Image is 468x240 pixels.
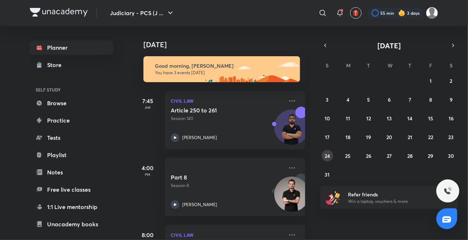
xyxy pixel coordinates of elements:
a: Practice [30,113,113,128]
abbr: August 22, 2025 [428,134,433,141]
p: [PERSON_NAME] [182,201,217,208]
abbr: August 16, 2025 [449,115,454,122]
abbr: Friday [429,62,432,69]
div: Store [47,61,66,69]
abbr: Monday [346,62,350,69]
button: August 27, 2025 [384,150,395,161]
abbr: August 18, 2025 [345,134,350,141]
abbr: August 4, 2025 [347,96,349,103]
p: Civil Law [171,97,284,105]
a: Free live classes [30,182,113,197]
img: avatar [353,10,359,16]
abbr: August 6, 2025 [388,96,391,103]
abbr: August 24, 2025 [325,152,330,159]
abbr: August 27, 2025 [387,152,392,159]
img: Shivangee Singh [426,7,438,19]
abbr: August 2, 2025 [450,77,453,84]
button: August 20, 2025 [384,131,395,143]
abbr: August 12, 2025 [366,115,371,122]
abbr: Saturday [450,62,453,69]
button: August 23, 2025 [445,131,457,143]
button: [DATE] [330,40,448,50]
p: Civil Law [171,231,284,239]
abbr: August 15, 2025 [428,115,433,122]
h6: Good morning, [PERSON_NAME] [155,63,294,69]
button: August 12, 2025 [363,112,375,124]
h6: SELF STUDY [30,84,113,96]
abbr: Thursday [408,62,411,69]
img: referral [326,190,340,205]
a: Tests [30,130,113,145]
button: August 19, 2025 [363,131,375,143]
p: PM [133,172,162,177]
img: Avatar [275,114,309,148]
abbr: Sunday [326,62,329,69]
abbr: August 21, 2025 [408,134,412,141]
abbr: Wednesday [387,62,393,69]
abbr: August 20, 2025 [386,134,392,141]
abbr: August 29, 2025 [428,152,433,159]
abbr: August 8, 2025 [429,96,432,103]
h5: Part 8 [171,174,260,181]
button: August 22, 2025 [425,131,436,143]
a: Store [30,58,113,72]
img: streak [398,9,405,17]
abbr: August 3, 2025 [326,96,329,103]
p: Session 140 [171,115,284,122]
button: August 24, 2025 [322,150,333,161]
button: August 9, 2025 [445,94,457,105]
abbr: August 9, 2025 [450,96,453,103]
button: August 7, 2025 [404,94,416,105]
abbr: August 31, 2025 [325,171,330,178]
a: Browse [30,96,113,110]
p: You have 3 events [DATE] [155,70,294,76]
span: [DATE] [378,41,401,50]
img: Company Logo [30,8,88,17]
abbr: August 5, 2025 [367,96,370,103]
button: August 1, 2025 [425,75,436,86]
button: August 15, 2025 [425,112,436,124]
button: August 25, 2025 [342,150,354,161]
button: August 28, 2025 [404,150,416,161]
p: AM [133,105,162,110]
button: August 13, 2025 [384,112,395,124]
button: August 6, 2025 [384,94,395,105]
h5: 4:00 [133,164,162,172]
abbr: August 14, 2025 [407,115,412,122]
abbr: August 11, 2025 [346,115,350,122]
abbr: August 28, 2025 [407,152,413,159]
h5: 8:00 [133,231,162,239]
abbr: August 10, 2025 [325,115,330,122]
img: ttu [444,187,452,195]
button: August 26, 2025 [363,150,375,161]
button: August 5, 2025 [363,94,375,105]
abbr: August 13, 2025 [387,115,392,122]
button: August 17, 2025 [322,131,333,143]
button: Judiciary - PCS (J ... [106,6,179,20]
img: morning [143,56,300,82]
abbr: August 26, 2025 [366,152,371,159]
button: August 4, 2025 [342,94,354,105]
abbr: August 23, 2025 [449,134,454,141]
abbr: August 1, 2025 [430,77,432,84]
button: August 8, 2025 [425,94,436,105]
button: August 29, 2025 [425,150,436,161]
button: August 16, 2025 [445,112,457,124]
button: August 31, 2025 [322,169,333,180]
p: Win a laptop, vouchers & more [348,198,436,205]
a: Company Logo [30,8,88,18]
button: avatar [350,7,362,19]
a: 1:1 Live mentorship [30,200,113,214]
a: Unacademy books [30,217,113,231]
abbr: August 19, 2025 [366,134,371,141]
button: August 30, 2025 [445,150,457,161]
button: August 2, 2025 [445,75,457,86]
abbr: Tuesday [367,62,370,69]
a: Planner [30,40,113,55]
button: August 11, 2025 [342,112,354,124]
a: Playlist [30,148,113,162]
h4: [DATE] [143,40,312,49]
h6: Refer friends [348,191,436,198]
p: Session 8 [171,182,284,189]
button: August 18, 2025 [342,131,354,143]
